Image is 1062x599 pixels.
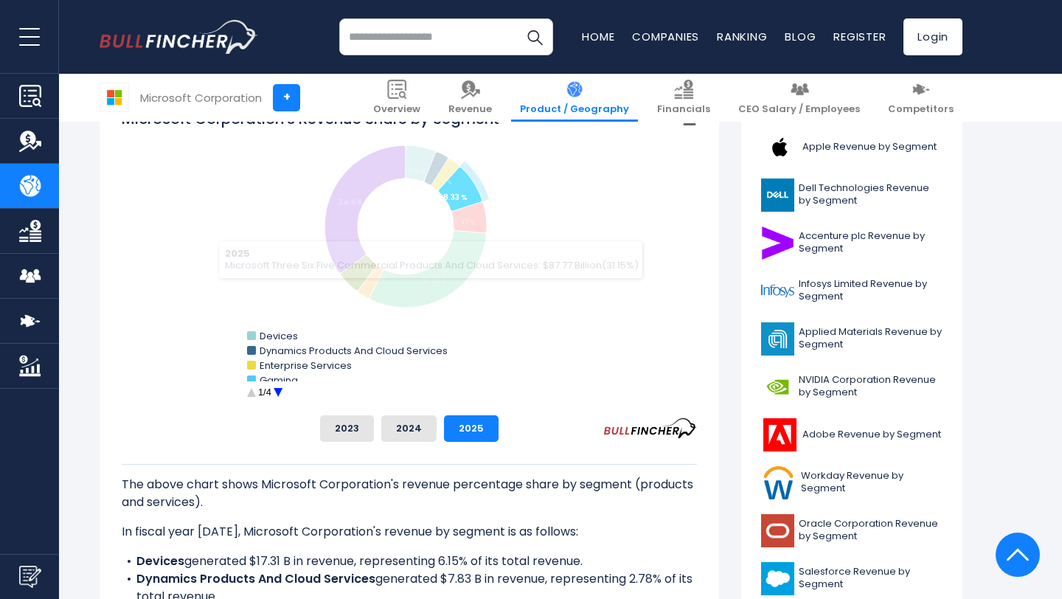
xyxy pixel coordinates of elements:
span: Product / Geography [520,103,629,116]
text: 1/4 [258,387,271,398]
text: Enterprise Services [260,359,352,373]
button: Search [516,18,553,55]
img: DELL logo [761,179,794,212]
b: Dynamics Products And Cloud Services [136,570,375,587]
button: 2025 [444,415,499,442]
a: Oracle Corporation Revenue by Segment [752,510,951,551]
img: AMAT logo [761,322,794,356]
p: In fiscal year [DATE], Microsoft Corporation's revenue by segment is as follows: [122,523,697,541]
img: ADBE logo [761,418,798,451]
a: Revenue [440,74,501,122]
a: Workday Revenue by Segment [752,463,951,503]
a: Home [582,29,614,44]
img: MSFT logo [100,83,128,111]
img: WDAY logo [761,466,796,499]
a: Ranking [717,29,767,44]
a: Salesforce Revenue by Segment [752,558,951,599]
span: Salesforce Revenue by Segment [799,566,943,591]
a: Adobe Revenue by Segment [752,415,951,455]
li: generated $17.31 B in revenue, representing 6.15% of its total revenue. [122,553,697,570]
a: Companies [632,29,699,44]
img: NVDA logo [761,370,794,404]
button: 2023 [320,415,374,442]
span: Accenture plc Revenue by Segment [799,230,943,255]
a: Financials [648,74,719,122]
img: ACN logo [761,226,794,260]
a: Infosys Limited Revenue by Segment [752,271,951,311]
span: Adobe Revenue by Segment [802,429,941,441]
span: Apple Revenue by Segment [802,141,937,153]
span: Revenue [448,103,492,116]
text: Gaming [260,373,298,387]
tspan: 2.63 % [365,276,385,284]
tspan: 34.94 % [339,197,370,208]
span: Overview [373,103,420,116]
tspan: 2.75 % [432,179,452,187]
text: Dynamics Products And Cloud Services [260,344,448,358]
a: Dell Technologies Revenue by Segment [752,175,951,215]
a: Overview [364,74,429,122]
b: Devices [136,553,184,569]
span: Infosys Limited Revenue by Segment [799,278,943,303]
a: Go to homepage [100,20,258,54]
tspan: 6.15 % [408,167,426,176]
span: Financials [657,103,710,116]
button: 2024 [381,415,437,442]
tspan: 6.32 % [455,218,475,226]
text: Devices [260,329,298,343]
a: Product / Geography [511,74,638,122]
span: CEO Salary / Employees [738,103,860,116]
a: Login [903,18,962,55]
tspan: 4.93 % [354,267,375,275]
a: Apple Revenue by Segment [752,127,951,167]
svg: Microsoft Corporation's Revenue Share by Segment [122,108,697,404]
a: + [273,84,300,111]
img: bullfincher logo [100,20,258,54]
span: Competitors [888,103,954,116]
p: The above chart shows Microsoft Corporation's revenue percentage share by segment (products and s... [122,476,697,511]
a: Applied Materials Revenue by Segment [752,319,951,359]
tspan: 8.33 % [443,192,468,203]
span: Dell Technologies Revenue by Segment [799,182,943,207]
a: NVIDIA Corporation Revenue by Segment [752,367,951,407]
span: NVIDIA Corporation Revenue by Segment [799,374,943,399]
div: Microsoft Corporation [140,89,262,106]
img: ORCL logo [761,514,794,547]
img: CRM logo [761,562,794,595]
tspan: 31.15 % [422,275,448,286]
a: Blog [785,29,816,44]
a: Accenture plc Revenue by Segment [752,223,951,263]
img: INFY logo [761,274,794,308]
a: Competitors [879,74,962,122]
span: Applied Materials Revenue by Segment [799,326,943,351]
a: CEO Salary / Employees [729,74,869,122]
img: AAPL logo [761,131,798,164]
span: Oracle Corporation Revenue by Segment [799,518,943,543]
span: Workday Revenue by Segment [801,470,943,495]
a: Register [833,29,886,44]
